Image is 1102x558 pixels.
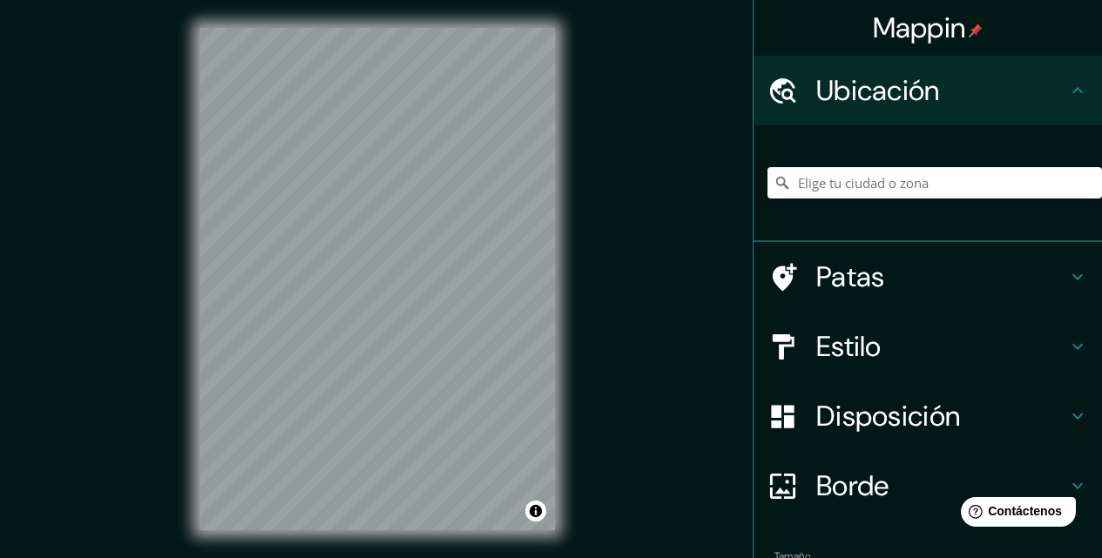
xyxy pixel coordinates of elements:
font: Ubicación [816,72,940,109]
font: Disposición [816,398,960,434]
font: Mappin [873,10,966,46]
img: pin-icon.png [969,24,983,37]
button: Activar o desactivar atribución [525,501,546,521]
div: Estilo [754,312,1102,381]
div: Borde [754,451,1102,521]
canvas: Mapa [199,28,555,530]
iframe: Lanzador de widgets de ayuda [947,490,1083,539]
input: Elige tu ciudad o zona [767,167,1102,198]
div: Ubicación [754,56,1102,125]
font: Patas [816,259,885,295]
font: Borde [816,467,889,504]
font: Estilo [816,328,882,365]
div: Disposición [754,381,1102,451]
div: Patas [754,242,1102,312]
